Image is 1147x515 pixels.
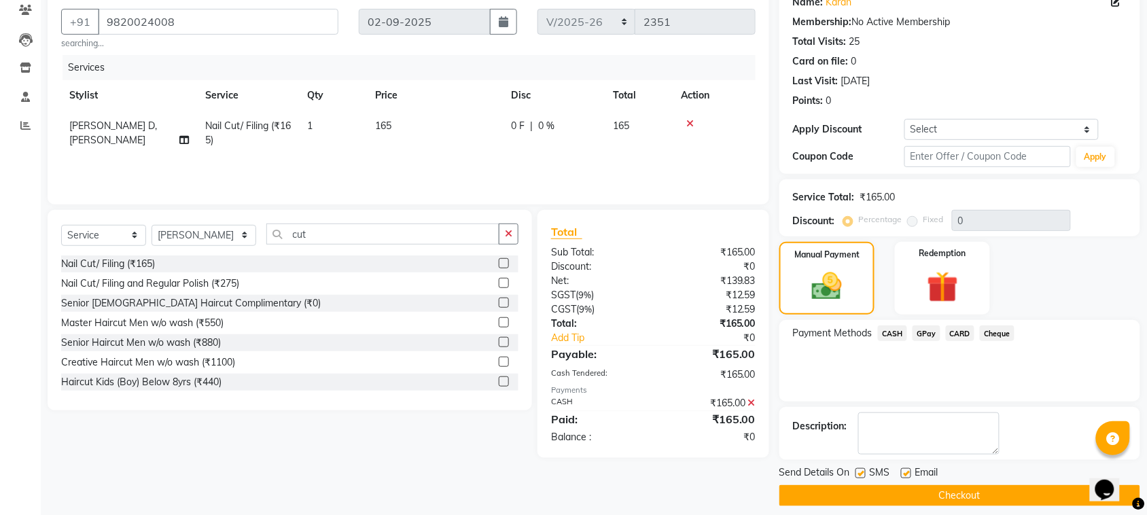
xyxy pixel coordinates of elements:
label: Manual Payment [794,249,860,261]
span: Cheque [980,325,1014,341]
div: Sub Total: [541,245,654,260]
div: Payable: [541,346,654,362]
div: ₹0 [672,331,766,345]
span: [PERSON_NAME] D,[PERSON_NAME] [69,120,157,146]
div: ₹12.59 [653,302,766,317]
div: Nail Cut/ Filing (₹165) [61,257,155,271]
div: ₹165.00 [653,368,766,382]
div: ₹0 [653,430,766,444]
div: ₹165.00 [653,245,766,260]
span: 0 F [511,119,525,133]
span: Send Details On [779,465,850,482]
div: Discount: [541,260,654,274]
div: Discount: [793,214,835,228]
div: Membership: [793,15,852,29]
div: Services [63,55,766,80]
div: 25 [849,35,860,49]
th: Service [197,80,299,111]
div: CASH [541,396,654,410]
span: 165 [375,120,391,132]
div: ₹165.00 [653,317,766,331]
span: Total [551,225,582,239]
div: Balance : [541,430,654,444]
span: 9% [579,304,592,315]
span: 165 [613,120,629,132]
div: ₹0 [653,260,766,274]
div: Apply Discount [793,122,904,137]
a: Add Tip [541,331,672,345]
div: 0 [851,54,857,69]
img: _gift.svg [917,268,968,306]
div: Senior [DEMOGRAPHIC_DATA] Haircut Complimentary (₹0) [61,296,321,310]
th: Disc [503,80,605,111]
div: ₹165.00 [653,346,766,362]
label: Percentage [859,213,902,226]
div: Nail Cut/ Filing and Regular Polish (₹275) [61,277,239,291]
div: Points: [793,94,824,108]
th: Price [367,80,503,111]
span: 9% [578,289,591,300]
span: 1 [307,120,313,132]
div: ₹12.59 [653,288,766,302]
div: No Active Membership [793,15,1127,29]
th: Stylist [61,80,197,111]
div: Coupon Code [793,149,904,164]
div: Creative Haircut Men w/o wash (₹1100) [61,355,235,370]
div: Paid: [541,411,654,427]
div: ₹165.00 [653,411,766,427]
div: Last Visit: [793,74,839,88]
div: ( ) [541,288,654,302]
span: Nail Cut/ Filing (₹165) [205,120,291,146]
small: searching... [61,37,338,50]
span: 0 % [538,119,554,133]
div: Haircut Kids (Boy) Below 8yrs (₹440) [61,375,222,389]
th: Qty [299,80,367,111]
span: SGST [551,289,576,301]
img: _cash.svg [802,269,851,304]
div: Total: [541,317,654,331]
div: Description: [793,419,847,433]
div: 0 [826,94,832,108]
iframe: chat widget [1090,461,1133,501]
div: Net: [541,274,654,288]
span: Email [915,465,938,482]
input: Search or Scan [266,224,499,245]
div: Service Total: [793,190,855,205]
span: GPay [913,325,940,341]
span: CASH [878,325,907,341]
input: Enter Offer / Coupon Code [904,146,1071,167]
span: | [530,119,533,133]
th: Action [673,80,756,111]
div: ₹139.83 [653,274,766,288]
button: Checkout [779,485,1140,506]
input: Search by Name/Mobile/Email/Code [98,9,338,35]
div: Card on file: [793,54,849,69]
div: Master Haircut Men w/o wash (₹550) [61,316,224,330]
button: Apply [1076,147,1115,167]
div: [DATE] [841,74,870,88]
span: CARD [946,325,975,341]
span: SMS [870,465,890,482]
th: Total [605,80,673,111]
span: CGST [551,303,576,315]
div: Payments [551,385,756,396]
div: ₹165.00 [860,190,896,205]
div: ₹165.00 [653,396,766,410]
div: Total Visits: [793,35,847,49]
label: Redemption [919,247,966,260]
div: Cash Tendered: [541,368,654,382]
label: Fixed [923,213,944,226]
span: Payment Methods [793,326,872,340]
div: Senior Haircut Men w/o wash (₹880) [61,336,221,350]
button: +91 [61,9,99,35]
div: ( ) [541,302,654,317]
